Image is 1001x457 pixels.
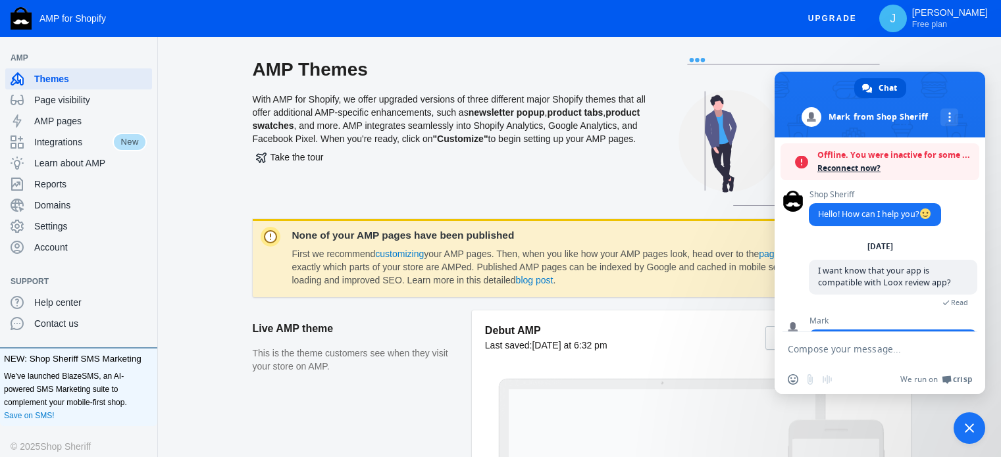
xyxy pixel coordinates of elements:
[432,133,488,144] b: "Customize"
[34,241,147,254] span: Account
[5,195,152,216] a: Domains
[134,279,155,284] button: Add a sales channel
[854,78,906,98] div: Chat
[40,439,91,454] a: Shop Sheriff
[808,7,857,30] span: Upgrade
[951,298,968,307] span: Read
[34,296,147,309] span: Help center
[759,249,813,259] a: page visibility
[34,135,113,149] span: Integrations
[256,152,324,162] span: Take the tour
[34,72,147,85] span: Themes
[469,107,545,118] b: newsletter popup
[375,249,424,259] a: customizing
[485,339,607,352] div: Last saved:
[5,237,152,258] a: Account
[817,149,973,162] span: Offline. You were inactive for some time.
[4,409,55,422] a: Save on SMS!
[34,156,147,170] span: Learn about AMP
[253,58,648,82] h2: AMP Themes
[5,89,152,110] a: Page visibility
[39,13,106,24] span: AMP for Shopify
[292,248,887,287] dd: First we recommend your AMP pages. Then, when you like how your AMP pages look, head over to the ...
[5,68,152,89] a: Themes
[946,404,985,444] div: Close chat
[292,229,887,241] dt: None of your AMP pages have been published
[879,78,897,98] span: Chat
[11,439,147,454] div: © 2025
[516,275,553,285] a: blog post
[798,7,867,31] button: Upgrade
[912,7,988,30] p: [PERSON_NAME]
[900,374,938,385] span: We run on
[788,374,798,385] span: Insert an emoji
[11,7,32,30] img: Shop Sheriff Logo
[817,162,973,175] span: Reconnect now?
[547,107,603,118] b: product tabs
[34,114,147,128] span: AMP pages
[11,275,134,288] span: Support
[809,316,977,325] span: Mark
[5,313,152,334] a: Contact us
[5,216,152,237] a: Settings
[532,340,607,350] span: [DATE] at 6:32 pm
[34,93,147,107] span: Page visibility
[253,310,459,347] h2: Live AMP theme
[912,19,947,30] span: Free plan
[900,374,972,385] a: We run onCrisp
[5,174,152,195] a: Reports
[809,190,941,199] span: Shop Sheriff
[788,343,943,355] textarea: Compose your message...
[485,324,607,337] h5: Debut AMP
[867,243,893,251] div: [DATE]
[134,55,155,60] button: Add a sales channel
[940,108,958,126] div: More channels
[113,133,147,151] span: New
[253,145,327,169] button: Take the tour
[253,58,648,219] div: With AMP for Shopify, we offer upgraded versions of three different major Shopify themes that all...
[953,374,972,385] span: Crisp
[253,347,459,373] p: This is the theme customers see when they visit your store on AMP.
[5,153,152,174] a: Learn about AMP
[818,208,932,220] span: Hello! How can I help you?
[34,199,147,212] span: Domains
[765,326,827,350] button: Actions
[5,132,152,153] a: IntegrationsNew
[34,220,147,233] span: Settings
[34,317,147,330] span: Contact us
[34,178,147,191] span: Reports
[11,51,134,64] span: AMP
[818,265,950,288] span: I want know that your app is compatible with Loox review app?
[5,110,152,132] a: AMP pages
[886,12,900,25] span: J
